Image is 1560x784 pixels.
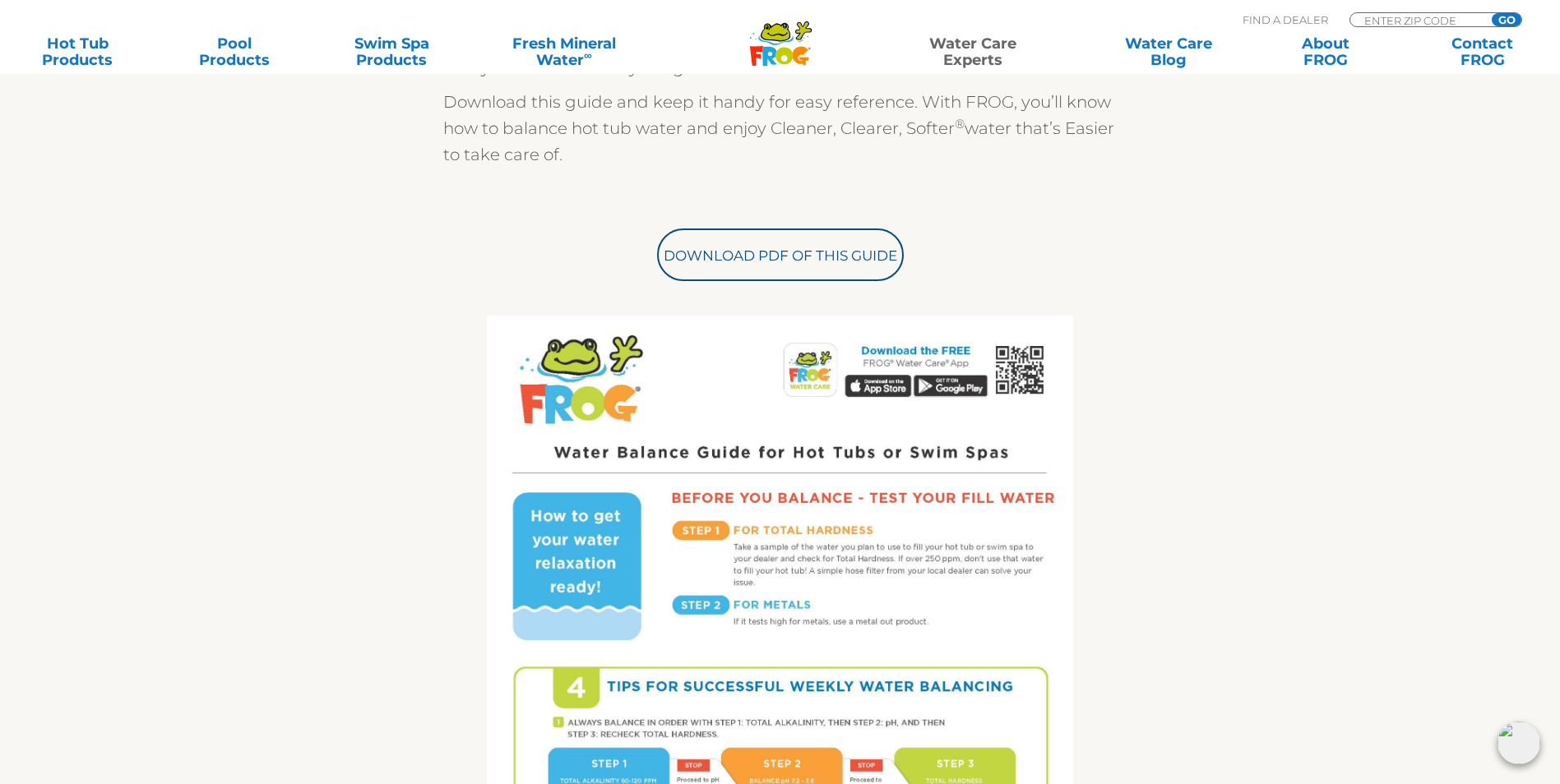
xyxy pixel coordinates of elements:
sup: ® [955,116,965,131]
input: Zip Code Form [1363,13,1474,27]
a: AboutFROG [1264,35,1386,68]
a: ContactFROG [1421,35,1544,68]
sup: ∞ [584,48,592,62]
a: Hot TubProducts [16,35,139,68]
p: Download this guide and keep it handy for easy reference. With FROG, you’ll know how to balance h... [443,89,1118,168]
a: Download PDF of this Guide [657,228,904,281]
a: PoolProducts [174,35,296,68]
a: Water CareExperts [874,35,1072,68]
a: Water CareBlog [1107,35,1229,68]
img: openIcon [1498,722,1540,764]
p: Find A Dealer [1243,12,1328,27]
input: GO [1492,13,1521,26]
a: Fresh MineralWater∞ [488,35,641,68]
a: Swim SpaProducts [331,35,453,68]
